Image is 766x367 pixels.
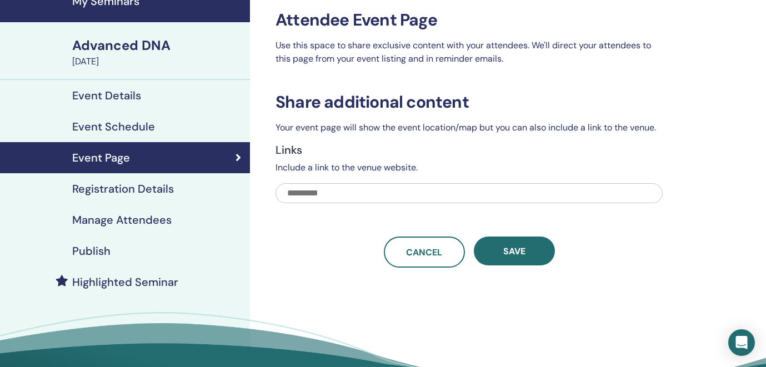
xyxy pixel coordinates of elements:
div: Advanced DNA [72,36,243,55]
a: Cancel [384,237,465,268]
p: Your event page will show the event location/map but you can also include a link to the venue. [276,121,663,134]
button: Save [474,237,555,265]
a: Advanced DNA[DATE] [66,36,250,68]
h4: Publish [72,244,111,258]
h4: Registration Details [72,182,174,195]
span: Cancel [406,247,442,258]
h4: Links [276,143,663,157]
h4: Event Page [72,151,130,164]
h4: Event Details [72,89,141,102]
p: Include a link to the venue website. [276,161,663,174]
h4: Highlighted Seminar [72,275,178,289]
h3: Share additional content [276,92,663,112]
h4: Manage Attendees [72,213,172,227]
h3: Attendee Event Page [276,10,663,30]
span: Save [503,245,525,257]
p: Use this space to share exclusive content with your attendees. We'll direct your attendees to thi... [276,39,663,66]
h4: Event Schedule [72,120,155,133]
div: [DATE] [72,55,243,68]
div: Open Intercom Messenger [728,329,755,356]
